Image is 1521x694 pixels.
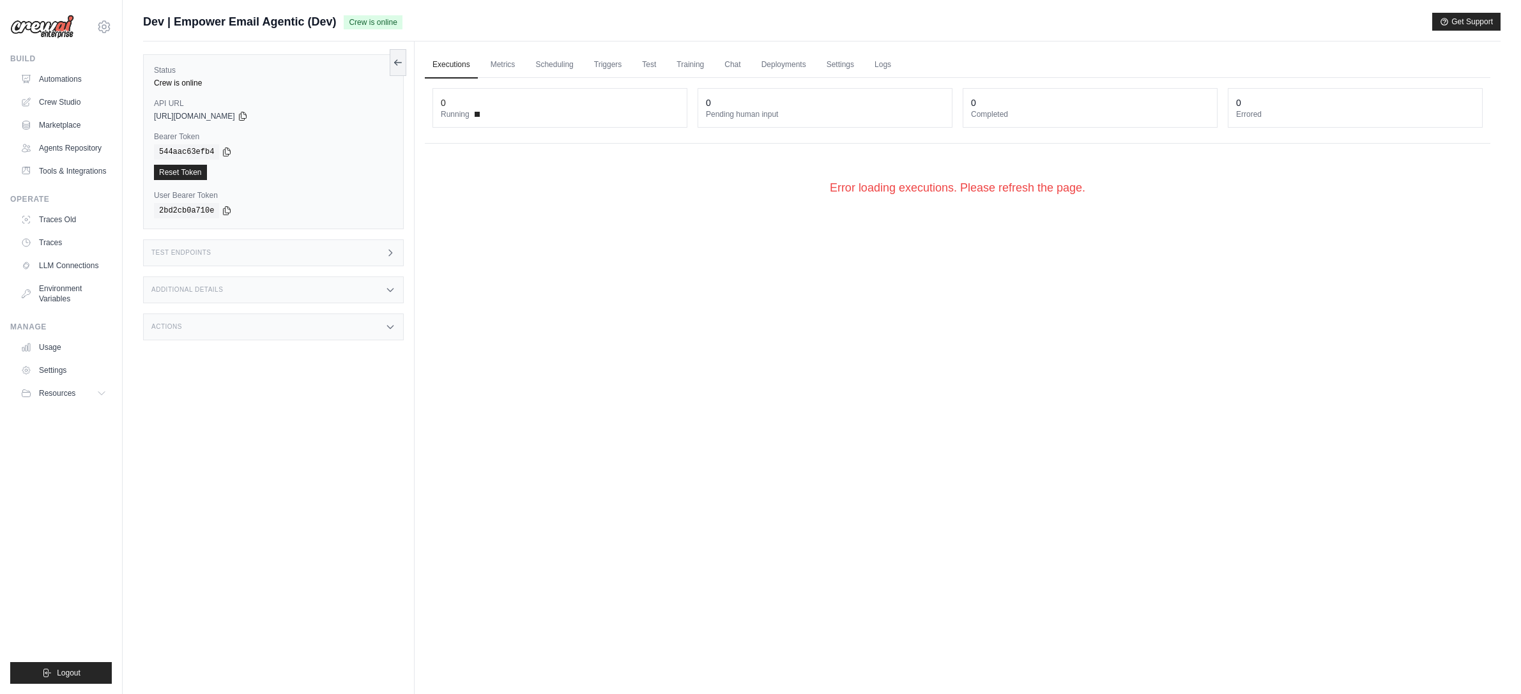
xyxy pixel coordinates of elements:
a: Executions [425,52,478,79]
label: API URL [154,98,393,109]
a: Settings [819,52,862,79]
a: Settings [15,360,112,381]
a: Marketplace [15,115,112,135]
h3: Actions [151,323,182,331]
button: Get Support [1432,13,1501,31]
a: Reset Token [154,165,207,180]
dt: Pending human input [706,109,944,119]
div: Manage [10,322,112,332]
button: Resources [15,383,112,404]
span: Crew is online [344,15,402,29]
a: Traces Old [15,209,112,230]
label: Status [154,65,393,75]
span: [URL][DOMAIN_NAME] [154,111,235,121]
a: Test [634,52,664,79]
code: 544aac63efb4 [154,144,219,160]
span: Running [441,109,470,119]
div: 0 [441,96,446,109]
div: 0 [706,96,711,109]
div: Error loading executions. Please refresh the page. [425,159,1490,217]
img: Logo [10,15,74,39]
a: Automations [15,69,112,89]
div: 0 [971,96,976,109]
dt: Completed [971,109,1209,119]
a: Environment Variables [15,278,112,309]
a: Crew Studio [15,92,112,112]
a: Triggers [586,52,630,79]
a: LLM Connections [15,255,112,276]
code: 2bd2cb0a710e [154,203,219,218]
div: Build [10,54,112,64]
a: Agents Repository [15,138,112,158]
iframe: Chat Widget [1457,633,1521,694]
a: Deployments [754,52,814,79]
dt: Errored [1236,109,1474,119]
a: Traces [15,232,112,253]
a: Logs [867,52,899,79]
a: Scheduling [528,52,581,79]
span: Dev | Empower Email Agentic (Dev) [143,13,336,31]
button: Logout [10,662,112,684]
div: Crew is online [154,78,393,88]
div: Operate [10,194,112,204]
a: Metrics [483,52,523,79]
h3: Additional Details [151,286,223,294]
span: Resources [39,388,75,398]
label: User Bearer Token [154,190,393,200]
a: Chat [717,52,748,79]
div: 0 [1236,96,1241,109]
a: Training [669,52,712,79]
span: Logout [57,668,80,678]
label: Bearer Token [154,132,393,142]
h3: Test Endpoints [151,249,211,257]
a: Usage [15,337,112,358]
a: Tools & Integrations [15,161,112,181]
